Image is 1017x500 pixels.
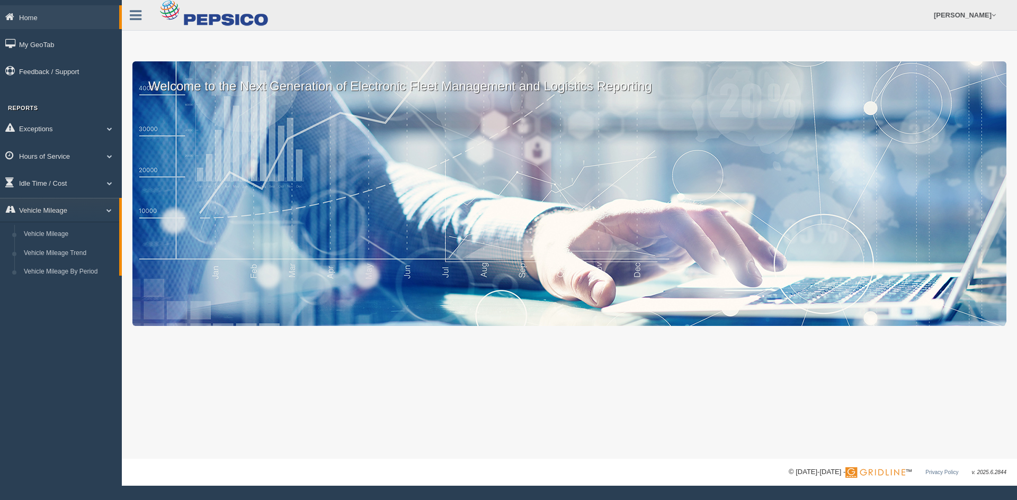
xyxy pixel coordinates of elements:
span: v. 2025.6.2844 [972,469,1006,475]
a: Vehicle Mileage [19,225,119,244]
div: © [DATE]-[DATE] - ™ [789,467,1006,478]
img: Gridline [845,467,905,478]
a: Privacy Policy [925,469,958,475]
p: Welcome to the Next Generation of Electronic Fleet Management and Logistics Reporting [132,61,1006,95]
a: Vehicle Mileage Trend [19,244,119,263]
a: Vehicle Mileage By Period [19,262,119,281]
